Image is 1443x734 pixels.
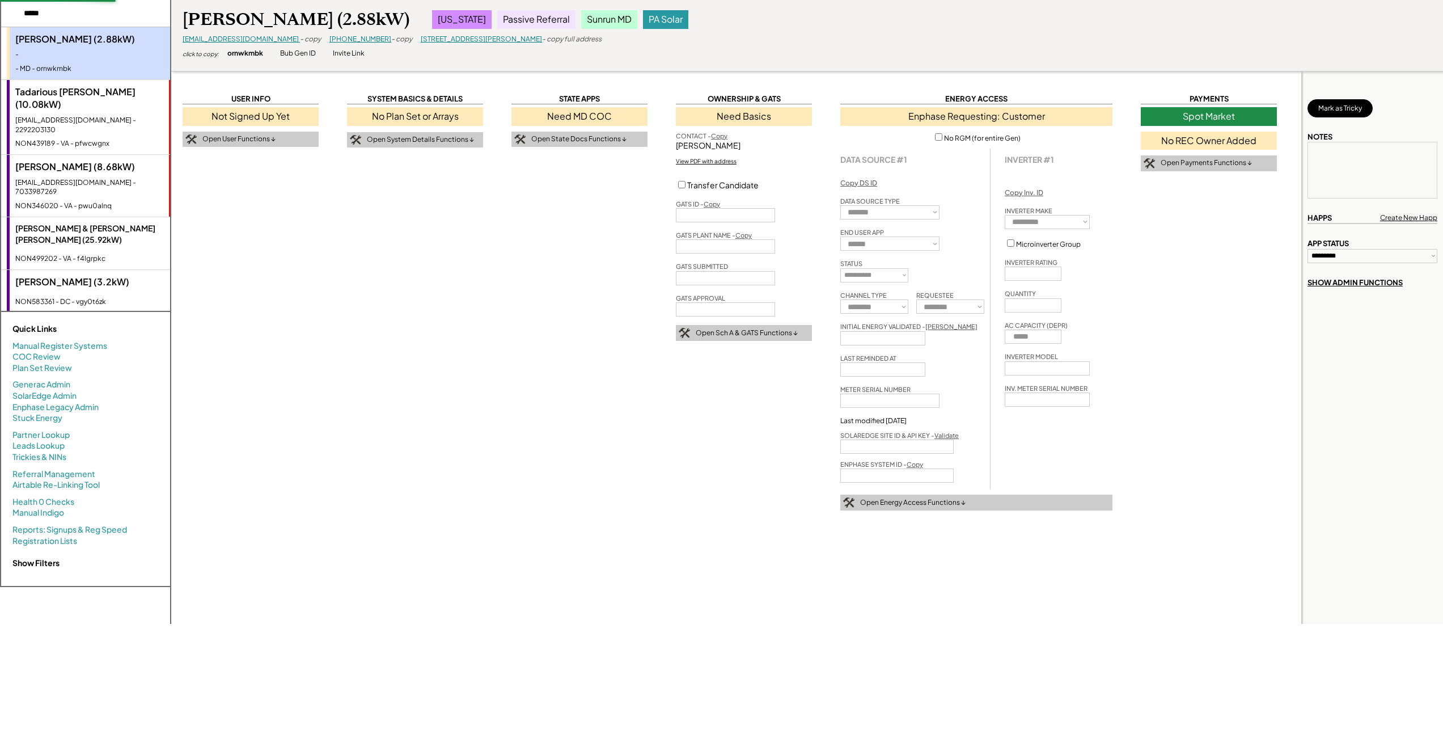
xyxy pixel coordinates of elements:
[840,354,896,362] div: LAST REMINDED AT
[12,362,72,374] a: Plan Set Review
[497,10,575,28] div: Passive Referral
[1005,154,1054,164] div: INVERTER #1
[300,35,321,44] div: - copy
[1307,99,1373,117] button: Mark as Tricky
[15,201,163,211] div: NON346020 - VA - pwu0alnq
[1005,321,1068,330] div: AC CAPACITY (DEPR)
[676,200,720,208] div: GATS ID -
[1005,258,1057,267] div: INVERTER RATING
[840,322,977,331] div: INITIAL ENERGY VALIDATED -
[12,524,127,535] a: Reports: Signups & Reg Speed
[183,94,319,104] div: USER INFO
[860,498,966,508] div: Open Energy Access Functions ↓
[12,379,70,390] a: Generac Admin
[12,535,77,547] a: Registration Lists
[1005,384,1087,393] div: INV. METER SERIAL NUMBER
[15,139,163,149] div: NON439189 - VA - pfwcwgnx
[183,9,409,31] div: [PERSON_NAME] (2.88kW)
[12,351,61,362] a: COC Review
[696,328,798,338] div: Open Sch A & GATS Functions ↓
[12,479,100,491] a: Airtable Re-Linking Tool
[531,134,627,144] div: Open State Docs Functions ↓
[1005,206,1052,215] div: INVERTER MAKE
[15,178,163,197] div: [EMAIL_ADDRESS][DOMAIN_NAME] - 7033987269
[12,558,60,568] strong: Show Filters
[202,134,276,144] div: Open User Functions ↓
[421,35,542,43] a: [STREET_ADDRESS][PERSON_NAME]
[840,197,900,205] div: DATA SOURCE TYPE
[843,497,854,508] img: tool-icon.png
[944,134,1021,142] label: No RGM (for entire Gen)
[676,231,752,239] div: GATS PLANT NAME -
[15,64,164,74] div: - MD - ornwkmbk
[12,507,64,518] a: Manual Indigo
[907,461,923,468] u: Copy
[916,291,954,299] div: REQUESTEE
[15,50,164,60] div: -
[329,35,391,43] a: [PHONE_NUMBER]
[183,50,219,58] div: click to copy:
[514,134,526,145] img: tool-icon.png
[840,460,923,469] div: ENPHASE SYSTEM ID -
[840,154,907,164] strong: DATA SOURCE #1
[12,402,99,413] a: Enphase Legacy Admin
[12,340,107,352] a: Manual Register Systems
[183,35,299,43] a: [EMAIL_ADDRESS][DOMAIN_NAME]
[840,94,1112,104] div: ENERGY ACCESS
[840,259,862,268] div: STATUS
[542,35,602,44] div: - copy full address
[15,86,163,111] div: Tadarious [PERSON_NAME] (10.08kW)
[1141,132,1277,150] div: No REC Owner Added
[12,412,62,424] a: Stuck Energy
[391,35,412,44] div: - copy
[185,134,197,145] img: tool-icon.png
[511,94,648,104] div: STATE APPS
[1005,352,1058,361] div: INVERTER MODEL
[687,180,759,190] label: Transfer Candidate
[1144,158,1155,168] img: tool-icon.png
[12,390,77,402] a: SolarEdge Admin
[840,416,907,425] div: Last modified [DATE]
[676,157,737,165] div: View PDF with address
[347,107,483,125] div: No Plan Set or Arrays
[840,228,884,237] div: END USER APP
[1141,107,1277,125] div: Spot Market
[12,452,66,463] a: Trickies & NINs
[676,262,728,271] div: GATS SUBMITTED
[676,107,812,125] div: Need Basics
[840,107,1112,125] div: Enphase Requesting: Customer
[704,200,720,208] u: Copy
[1141,94,1277,104] div: PAYMENTS
[280,49,316,58] div: Bub Gen ID
[934,432,959,439] u: Validate
[1307,238,1349,248] div: APP STATUS
[12,496,74,508] a: Health 0 Checks
[1307,277,1403,288] div: SHOW ADMIN FUNCTIONS
[676,294,725,302] div: GATS APPROVAL
[12,429,70,441] a: Partner Lookup
[511,107,648,125] div: Need MD COC
[676,132,727,140] div: CONTACT -
[333,49,365,58] div: Invite Link
[15,297,164,307] div: NON583361 - DC - vgy0t6zk
[1016,240,1081,248] label: Microinverter Group
[676,94,812,104] div: OWNERSHIP & GATS
[925,323,977,330] u: [PERSON_NAME]
[711,132,727,140] u: Copy
[15,276,164,288] div: [PERSON_NAME] (3.2kW)
[15,33,164,45] div: [PERSON_NAME] (2.88kW)
[679,328,690,338] img: tool-icon.png
[347,94,483,104] div: SYSTEM BASICS & DETAILS
[15,223,164,245] div: [PERSON_NAME] & [PERSON_NAME] [PERSON_NAME] (25.92kW)
[1380,213,1437,223] div: Create New Happ
[350,135,361,145] img: tool-icon.png
[581,10,637,28] div: Sunrun MD
[183,107,319,125] div: Not Signed Up Yet
[1005,188,1043,198] div: Copy Inv. ID
[840,179,877,188] div: Copy DS ID
[367,135,474,145] div: Open System Details Functions ↓
[1307,132,1332,142] div: NOTES
[1161,158,1252,168] div: Open Payments Functions ↓
[840,431,959,440] div: SOLAREDGE SITE ID & API KEY -
[227,49,263,58] div: ornwkmbk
